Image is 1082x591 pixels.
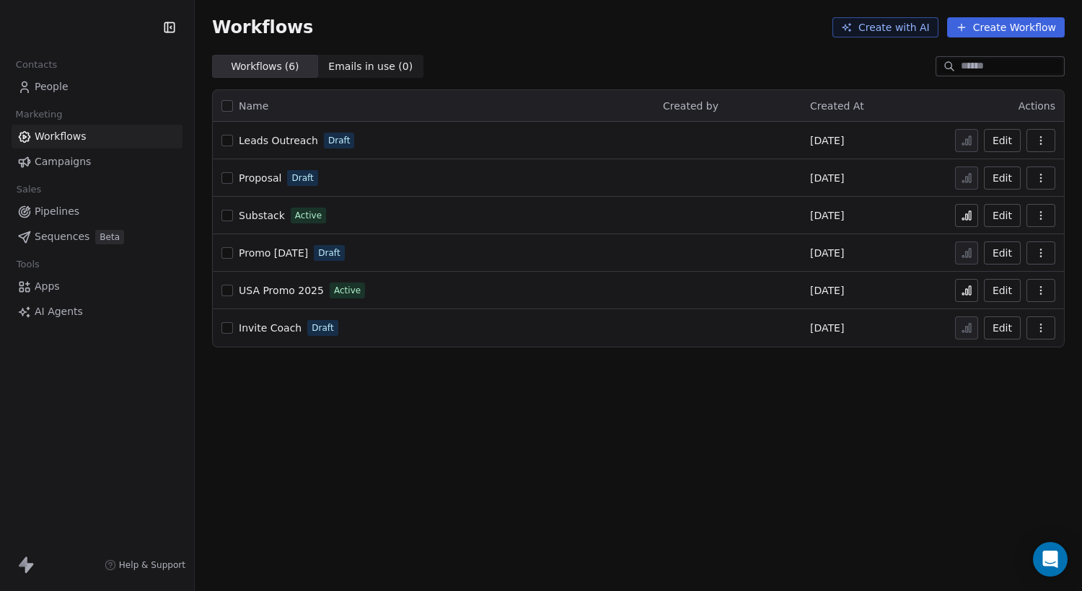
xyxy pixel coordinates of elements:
a: Apps [12,275,182,298]
a: Workflows [12,125,182,148]
a: Proposal [239,171,281,185]
span: Help & Support [119,559,185,571]
button: Create with AI [832,17,938,37]
span: Created by [663,100,718,112]
span: [DATE] [810,246,844,260]
button: Edit [984,204,1021,227]
span: Sequences [35,229,89,244]
span: Active [334,284,361,297]
span: USA Promo 2025 [239,285,324,296]
div: Open Intercom Messenger [1033,542,1068,577]
span: Workflows [35,129,87,144]
span: Marketing [9,104,69,125]
span: Active [295,209,322,222]
span: Tools [10,254,45,275]
span: Draft [312,321,333,334]
a: SequencesBeta [12,225,182,249]
span: Beta [95,230,124,244]
span: Invite Coach [239,322,302,334]
a: People [12,75,182,99]
span: Proposal [239,172,281,184]
span: [DATE] [810,283,844,298]
span: People [35,79,69,94]
a: Substack [239,208,285,223]
span: Draft [291,172,313,185]
button: Edit [984,129,1021,152]
span: Promo [DATE] [239,247,308,259]
span: Sales [10,179,48,200]
span: [DATE] [810,133,844,148]
span: [DATE] [810,321,844,335]
span: Name [239,99,268,114]
span: [DATE] [810,208,844,223]
span: Leads Outreach [239,135,318,146]
span: AI Agents [35,304,83,319]
a: Help & Support [105,559,185,571]
span: Created At [810,100,864,112]
span: Campaigns [35,154,91,169]
span: Emails in use ( 0 ) [328,59,413,74]
button: Create Workflow [947,17,1065,37]
button: Edit [984,241,1021,265]
a: AI Agents [12,300,182,324]
button: Edit [984,279,1021,302]
span: Workflows [212,17,313,37]
span: Draft [318,246,340,259]
span: [DATE] [810,171,844,185]
span: Apps [35,279,60,294]
button: Edit [984,316,1021,339]
a: Campaigns [12,150,182,174]
span: Actions [1019,100,1055,112]
a: Promo [DATE] [239,246,308,260]
a: Leads Outreach [239,133,318,148]
button: Edit [984,166,1021,190]
a: Invite Coach [239,321,302,335]
span: Contacts [9,54,63,76]
span: Pipelines [35,204,79,219]
span: Draft [328,134,350,147]
a: USA Promo 2025 [239,283,324,298]
a: Pipelines [12,200,182,223]
span: Substack [239,210,285,221]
